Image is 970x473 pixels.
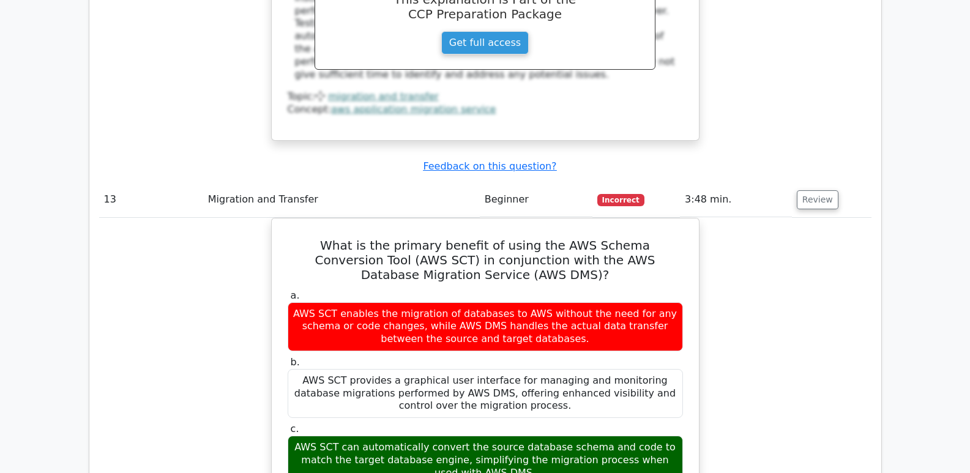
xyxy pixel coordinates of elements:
[797,190,838,209] button: Review
[203,182,480,217] td: Migration and Transfer
[288,369,683,418] div: AWS SCT provides a graphical user interface for managing and monitoring database migrations perfo...
[286,238,684,282] h5: What is the primary benefit of using the AWS Schema Conversion Tool (AWS SCT) in conjunction with...
[288,103,683,116] div: Concept:
[423,160,556,172] a: Feedback on this question?
[291,356,300,368] span: b.
[291,289,300,301] span: a.
[680,182,792,217] td: 3:48 min.
[480,182,592,217] td: Beginner
[291,423,299,434] span: c.
[288,302,683,351] div: AWS SCT enables the migration of databases to AWS without the need for any schema or code changes...
[328,91,439,102] a: migration and transfer
[288,91,683,103] div: Topic:
[99,182,203,217] td: 13
[441,31,529,54] a: Get full access
[331,103,496,115] a: aws application migration service
[597,194,644,206] span: Incorrect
